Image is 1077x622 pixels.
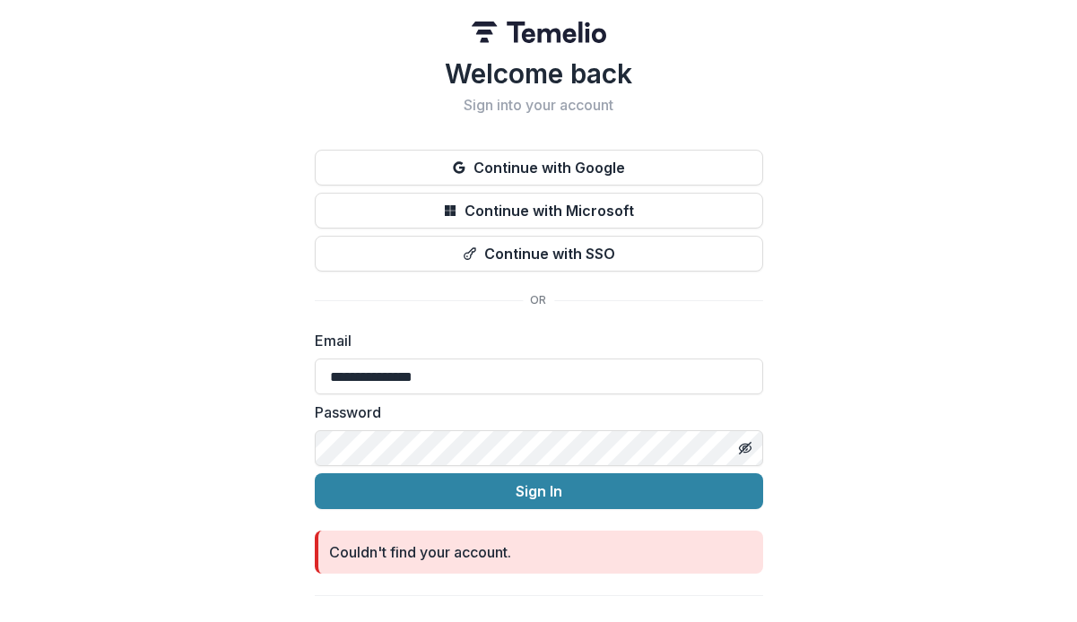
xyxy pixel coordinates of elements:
button: Continue with SSO [315,236,763,272]
button: Sign In [315,473,763,509]
button: Continue with Microsoft [315,193,763,229]
h2: Sign into your account [315,97,763,114]
button: Continue with Google [315,150,763,186]
label: Password [315,402,752,423]
button: Toggle password visibility [731,434,760,462]
div: Couldn't find your account. [329,541,511,563]
h1: Welcome back [315,57,763,90]
img: Temelio [472,22,606,43]
label: Email [315,330,752,351]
